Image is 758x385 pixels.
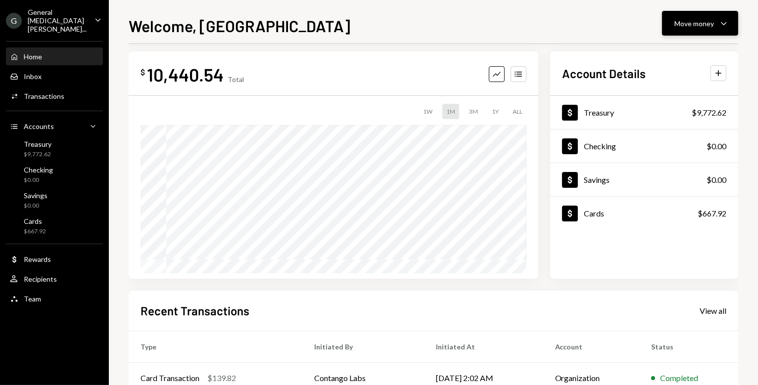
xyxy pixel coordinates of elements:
[465,104,482,119] div: 3M
[129,16,350,36] h1: Welcome, [GEOGRAPHIC_DATA]
[700,305,726,316] a: View all
[24,122,54,130] div: Accounts
[6,67,103,85] a: Inbox
[141,302,249,319] h2: Recent Transactions
[550,163,738,196] a: Savings$0.00
[129,331,302,362] th: Type
[6,117,103,135] a: Accounts
[584,175,610,184] div: Savings
[660,372,698,384] div: Completed
[24,227,46,236] div: $667.92
[24,191,47,200] div: Savings
[24,150,51,159] div: $9,772.62
[419,104,436,119] div: 1W
[24,92,64,100] div: Transactions
[24,176,53,184] div: $0.00
[550,197,738,230] a: Cards$667.92
[24,275,57,283] div: Recipients
[6,290,103,307] a: Team
[6,250,103,268] a: Rewards
[6,188,103,212] a: Savings$0.00
[28,8,87,33] div: General [MEDICAL_DATA][PERSON_NAME]...
[24,217,46,225] div: Cards
[698,208,726,219] div: $667.92
[707,174,726,186] div: $0.00
[141,67,145,77] div: $
[6,87,103,105] a: Transactions
[639,331,738,362] th: Status
[6,137,103,161] a: Treasury$9,772.62
[207,372,236,384] div: $139.82
[24,140,51,148] div: Treasury
[662,11,738,36] button: Move money
[442,104,459,119] div: 1M
[692,107,726,119] div: $9,772.62
[6,13,22,29] div: G
[550,96,738,129] a: Treasury$9,772.62
[509,104,526,119] div: ALL
[424,331,543,362] th: Initiated At
[700,306,726,316] div: View all
[6,214,103,238] a: Cards$667.92
[674,18,714,29] div: Move money
[24,166,53,174] div: Checking
[141,372,199,384] div: Card Transaction
[24,255,51,263] div: Rewards
[24,72,42,81] div: Inbox
[302,331,424,362] th: Initiated By
[24,295,41,303] div: Team
[6,47,103,65] a: Home
[24,202,47,210] div: $0.00
[543,331,639,362] th: Account
[584,141,616,151] div: Checking
[584,108,614,117] div: Treasury
[707,140,726,152] div: $0.00
[550,129,738,163] a: Checking$0.00
[24,52,42,61] div: Home
[228,75,244,84] div: Total
[488,104,503,119] div: 1Y
[584,209,604,218] div: Cards
[147,63,224,86] div: 10,440.54
[6,270,103,288] a: Recipients
[6,163,103,186] a: Checking$0.00
[562,65,646,82] h2: Account Details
